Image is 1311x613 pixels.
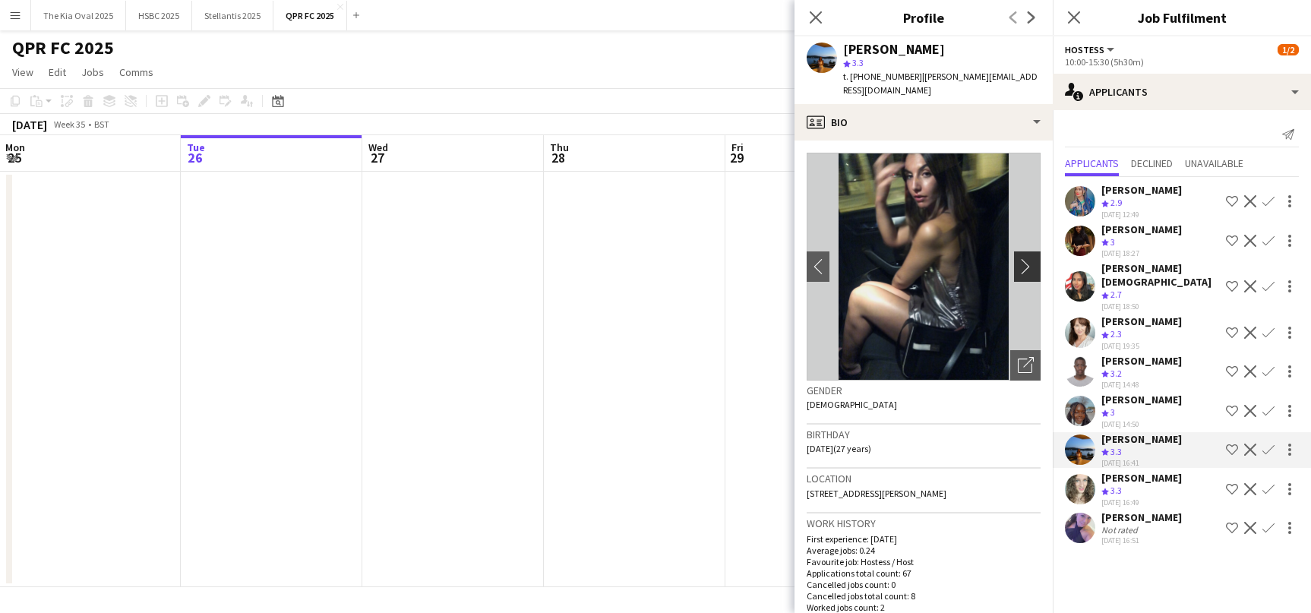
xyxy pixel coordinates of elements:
span: 3.2 [1110,368,1122,379]
div: [PERSON_NAME] [1101,510,1182,524]
span: Wed [368,141,388,154]
h3: Work history [807,517,1041,530]
div: [DATE] 16:41 [1101,458,1182,468]
span: Fri [731,141,744,154]
span: 3 [1110,406,1115,418]
span: 26 [185,149,205,166]
span: Unavailable [1185,158,1243,169]
span: [STREET_ADDRESS][PERSON_NAME] [807,488,946,499]
span: Edit [49,65,66,79]
button: QPR FC 2025 [273,1,347,30]
a: Edit [43,62,72,82]
span: 3 [1110,236,1115,248]
div: Open photos pop-in [1010,350,1041,381]
span: 2.9 [1110,197,1122,208]
span: Applicants [1065,158,1119,169]
span: 3.3 [1110,446,1122,457]
div: Applicants [1053,74,1311,110]
button: Stellantis 2025 [192,1,273,30]
h1: QPR FC 2025 [12,36,114,59]
span: View [12,65,33,79]
span: t. [PHONE_NUMBER] [843,71,922,82]
div: 10:00-15:30 (5h30m) [1065,56,1299,68]
p: Cancelled jobs count: 0 [807,579,1041,590]
span: Week 35 [50,118,88,130]
div: [DATE] 14:48 [1101,380,1182,390]
p: First experience: [DATE] [807,533,1041,545]
div: Not rated [1101,524,1141,536]
div: [PERSON_NAME] [1101,183,1182,197]
p: Favourite job: Hostess / Host [807,556,1041,567]
span: 28 [548,149,569,166]
span: 29 [729,149,744,166]
p: Applications total count: 67 [807,567,1041,579]
span: 27 [366,149,388,166]
span: [DATE] (27 years) [807,443,871,454]
span: 2.7 [1110,289,1122,300]
span: Thu [550,141,569,154]
div: Bio [794,104,1053,141]
img: Crew avatar or photo [807,153,1041,381]
div: [PERSON_NAME] [1101,393,1182,406]
h3: Location [807,472,1041,485]
div: [PERSON_NAME] [1101,314,1182,328]
span: [DEMOGRAPHIC_DATA] [807,399,897,410]
span: Hostess [1065,44,1104,55]
button: Hostess [1065,44,1117,55]
div: [PERSON_NAME] [1101,354,1182,368]
div: [DATE] 16:51 [1101,536,1182,545]
span: | [PERSON_NAME][EMAIL_ADDRESS][DOMAIN_NAME] [843,71,1038,96]
p: Worked jobs count: 2 [807,602,1041,613]
div: [PERSON_NAME] [1101,471,1182,485]
span: Tue [187,141,205,154]
div: [PERSON_NAME][DEMOGRAPHIC_DATA] [1101,261,1220,289]
div: [DATE] 19:35 [1101,341,1182,351]
button: The Kia Oval 2025 [31,1,126,30]
div: [PERSON_NAME] [1101,432,1182,446]
p: Cancelled jobs total count: 8 [807,590,1041,602]
h3: Gender [807,384,1041,397]
span: Declined [1131,158,1173,169]
a: Comms [113,62,160,82]
span: 1/2 [1278,44,1299,55]
a: View [6,62,39,82]
div: [PERSON_NAME] [1101,223,1182,236]
div: BST [94,118,109,130]
span: 25 [3,149,25,166]
span: Mon [5,141,25,154]
span: 3.3 [852,57,864,68]
div: [PERSON_NAME] [843,43,945,56]
span: 3.3 [1110,485,1122,496]
button: HSBC 2025 [126,1,192,30]
span: Jobs [81,65,104,79]
p: Average jobs: 0.24 [807,545,1041,556]
div: [DATE] 18:50 [1101,302,1220,311]
h3: Job Fulfilment [1053,8,1311,27]
a: Jobs [75,62,110,82]
h3: Profile [794,8,1053,27]
div: [DATE] 16:49 [1101,498,1182,507]
span: 2.3 [1110,328,1122,340]
div: [DATE] 12:49 [1101,210,1182,220]
span: Comms [119,65,153,79]
h3: Birthday [807,428,1041,441]
div: [DATE] 18:27 [1101,248,1182,258]
div: [DATE] 14:50 [1101,419,1182,429]
div: [DATE] [12,117,47,132]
